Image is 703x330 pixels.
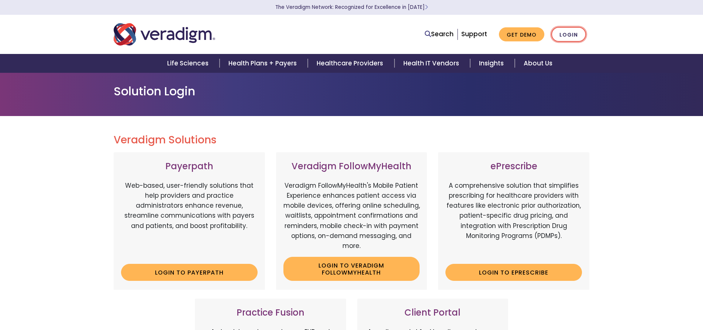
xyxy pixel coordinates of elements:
[394,54,470,73] a: Health IT Vendors
[425,4,428,11] span: Learn More
[499,27,544,42] a: Get Demo
[114,84,590,98] h1: Solution Login
[461,30,487,38] a: Support
[114,22,215,47] img: Veradigm logo
[283,257,420,281] a: Login to Veradigm FollowMyHealth
[283,161,420,172] h3: Veradigm FollowMyHealth
[551,27,586,42] a: Login
[121,161,258,172] h3: Payerpath
[515,54,561,73] a: About Us
[308,54,394,73] a: Healthcare Providers
[445,264,582,281] a: Login to ePrescribe
[283,181,420,251] p: Veradigm FollowMyHealth's Mobile Patient Experience enhances patient access via mobile devices, o...
[158,54,220,73] a: Life Sciences
[114,134,590,146] h2: Veradigm Solutions
[202,307,339,318] h3: Practice Fusion
[445,181,582,258] p: A comprehensive solution that simplifies prescribing for healthcare providers with features like ...
[445,161,582,172] h3: ePrescribe
[220,54,308,73] a: Health Plans + Payers
[121,264,258,281] a: Login to Payerpath
[365,307,501,318] h3: Client Portal
[121,181,258,258] p: Web-based, user-friendly solutions that help providers and practice administrators enhance revenu...
[470,54,515,73] a: Insights
[425,29,454,39] a: Search
[275,4,428,11] a: The Veradigm Network: Recognized for Excellence in [DATE]Learn More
